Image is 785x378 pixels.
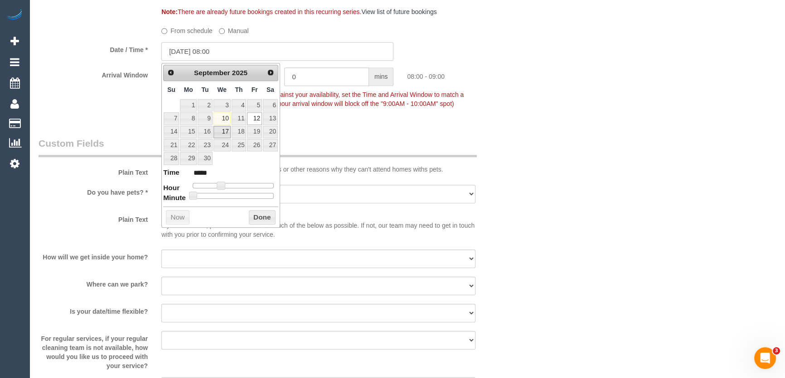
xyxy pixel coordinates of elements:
[180,112,197,124] a: 8
[267,86,274,93] span: Saturday
[754,347,776,369] iframe: Intercom live chat
[263,126,278,138] a: 20
[163,193,186,204] dt: Minute
[213,126,231,138] a: 17
[180,152,197,164] a: 29
[155,7,523,16] div: There are already future bookings created in this recurring series.
[263,99,278,111] a: 6
[232,139,247,151] a: 25
[198,99,212,111] a: 2
[267,69,274,76] span: Next
[202,86,209,93] span: Tuesday
[32,249,155,262] label: How will we get inside your home?
[252,86,258,93] span: Friday
[263,139,278,151] a: 27
[198,152,212,164] a: 30
[167,69,174,76] span: Prev
[213,139,231,151] a: 24
[161,8,178,15] strong: Note:
[32,42,155,54] label: Date / Time *
[32,165,155,177] label: Plain Text
[232,112,247,124] a: 11
[180,139,197,151] a: 22
[247,99,262,111] a: 5
[161,91,464,107] span: To make this booking count against your availability, set the Time and Arrival Window to match a ...
[32,277,155,289] label: Where can we park?
[213,112,231,124] a: 10
[198,126,212,138] a: 16
[161,28,167,34] input: From schedule
[161,165,475,174] p: Some of our cleaning teams have allergies or other reasons why they can't attend homes withs pets.
[264,66,277,79] a: Next
[163,167,179,179] dt: Time
[32,331,155,370] label: For regular services, if your regular cleaning team is not available, how would you like us to pr...
[32,185,155,197] label: Do you have pets? *
[263,112,278,124] a: 13
[249,210,276,225] button: Done
[164,139,179,151] a: 21
[161,42,393,61] input: DD/MM/YYYY HH:MM
[180,126,197,138] a: 15
[247,112,262,124] a: 12
[219,28,225,34] input: Manual
[213,99,231,111] a: 3
[247,126,262,138] a: 19
[198,139,212,151] a: 23
[232,99,247,111] a: 4
[163,183,179,194] dt: Hour
[400,67,523,81] div: 08:00 - 09:00
[166,210,189,225] button: Now
[164,152,179,164] a: 28
[232,69,247,77] span: 2025
[165,66,177,79] a: Prev
[219,23,249,35] label: Manual
[161,212,475,239] p: If you have time, please let us know as much of the below as possible. If not, our team may need ...
[235,86,243,93] span: Thursday
[32,212,155,224] label: Plain Text
[361,8,436,15] a: View list of future bookings
[232,126,247,138] a: 18
[184,86,193,93] span: Monday
[180,99,197,111] a: 1
[369,67,394,86] span: mins
[773,347,780,354] span: 3
[167,86,175,93] span: Sunday
[32,304,155,316] label: Is your date/time flexible?
[39,137,477,157] legend: Custom Fields
[32,67,155,80] label: Arrival Window
[164,126,179,138] a: 14
[217,86,227,93] span: Wednesday
[247,139,262,151] a: 26
[161,23,213,35] label: From schedule
[5,9,24,22] img: Automaid Logo
[198,112,212,124] a: 9
[164,112,179,124] a: 7
[194,69,230,77] span: September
